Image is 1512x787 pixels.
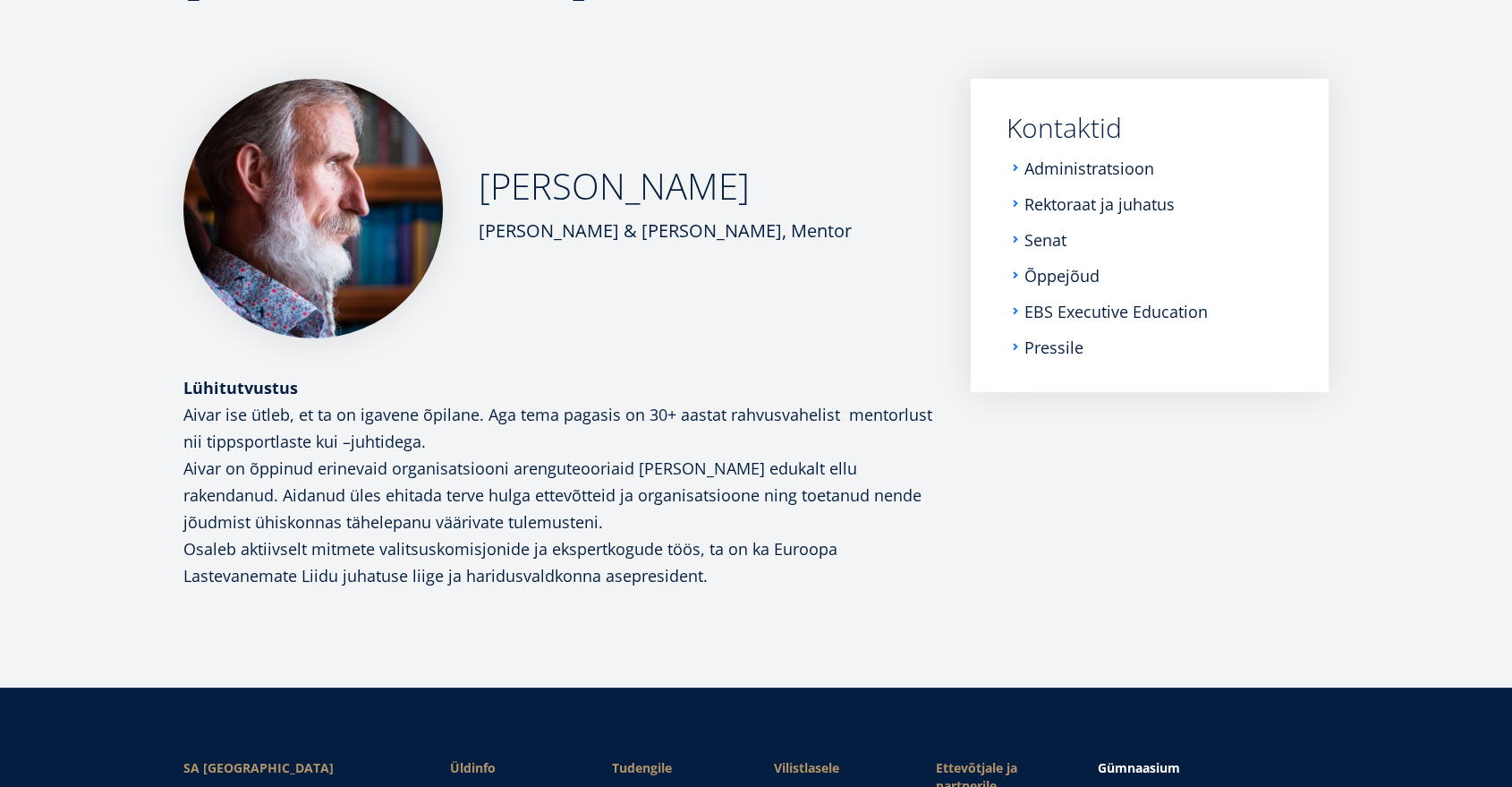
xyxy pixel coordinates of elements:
a: Rektoraat ja juhatus [1024,195,1175,213]
a: Õppejõud [1024,267,1100,285]
span: Vilistlasele [774,759,900,777]
div: [PERSON_NAME] & [PERSON_NAME], Mentor [479,218,852,244]
a: Kontaktid [1007,115,1293,141]
a: Administratsioon [1024,159,1154,177]
p: Aivar ise ütleb, et ta on igavene õpilane. Aga tema pagasis on 30+ aastat rahvusvahelist mentorlu... [183,401,935,455]
div: Lühitutvustus [183,374,935,401]
h2: [PERSON_NAME] [479,164,852,209]
a: Senat [1024,231,1066,249]
div: SA [GEOGRAPHIC_DATA] [183,759,414,777]
a: Tudengile [612,759,738,777]
span: Gümnaasium [1098,759,1180,776]
img: haller [183,79,443,338]
a: Gümnaasium [1098,759,1329,777]
p: Aivar on õppinud erinevaid organisatsiooni arenguteooriaid [PERSON_NAME] edukalt ellu rakendanud.... [183,455,935,535]
span: Üldinfo [450,759,576,777]
p: Osaleb aktiivselt mitmete valitsuskomisjonide ja ekspertkogude töös, ta on ka Euroopa Lastevanema... [183,535,935,616]
a: Pressile [1024,338,1083,356]
a: EBS Executive Education [1024,303,1208,321]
